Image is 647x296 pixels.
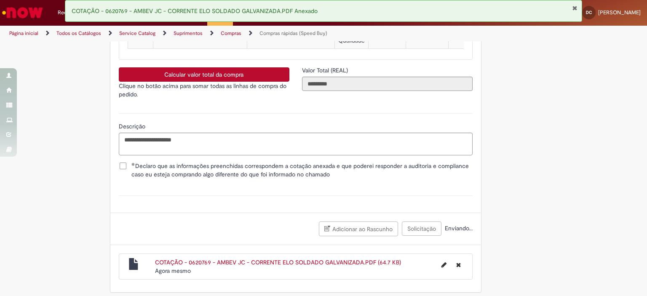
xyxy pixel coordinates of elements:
[58,8,87,17] span: Requisições
[119,123,147,130] span: Descrição
[119,133,473,155] textarea: Descrição
[436,258,452,272] button: Editar nome de arquivo COTAÇÃO - 0620769 - AMBEV JC - CORRENTE ELO SOLDADO GALVANIZADA.PDF
[9,30,38,37] a: Página inicial
[72,7,318,15] span: COTAÇÃO - 0620769 - AMBEV JC - CORRENTE ELO SOLDADO GALVANIZADA.PDF Anexado
[451,258,466,272] button: Excluir COTAÇÃO - 0620769 - AMBEV JC - CORRENTE ELO SOLDADO GALVANIZADA.PDF
[155,267,191,275] time: 29/09/2025 12:05:51
[131,162,473,179] span: Declaro que as informações preenchidas correspondem a cotação anexada e que poderei responder a a...
[155,259,401,266] a: COTAÇÃO - 0620769 - AMBEV JC - CORRENTE ELO SOLDADO GALVANIZADA.PDF (64.7 KB)
[586,10,592,15] span: DC
[6,26,425,41] ul: Trilhas de página
[259,30,327,37] a: Compras rápidas (Speed Buy)
[302,77,473,91] input: Valor Total (REAL)
[302,66,350,75] label: Somente leitura - Valor Total (REAL)
[1,4,44,21] img: ServiceNow
[174,30,203,37] a: Suprimentos
[302,67,350,74] span: Somente leitura - Valor Total (REAL)
[119,67,289,82] button: Calcular valor total da compra
[598,9,641,16] span: [PERSON_NAME]
[155,267,191,275] span: Agora mesmo
[119,82,289,99] p: Clique no botão acima para somar todas as linhas de compra do pedido.
[443,224,473,232] span: Enviando...
[131,163,135,166] span: Obrigatório Preenchido
[572,5,577,11] button: Fechar Notificação
[119,30,155,37] a: Service Catalog
[56,30,101,37] a: Todos os Catálogos
[221,30,241,37] a: Compras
